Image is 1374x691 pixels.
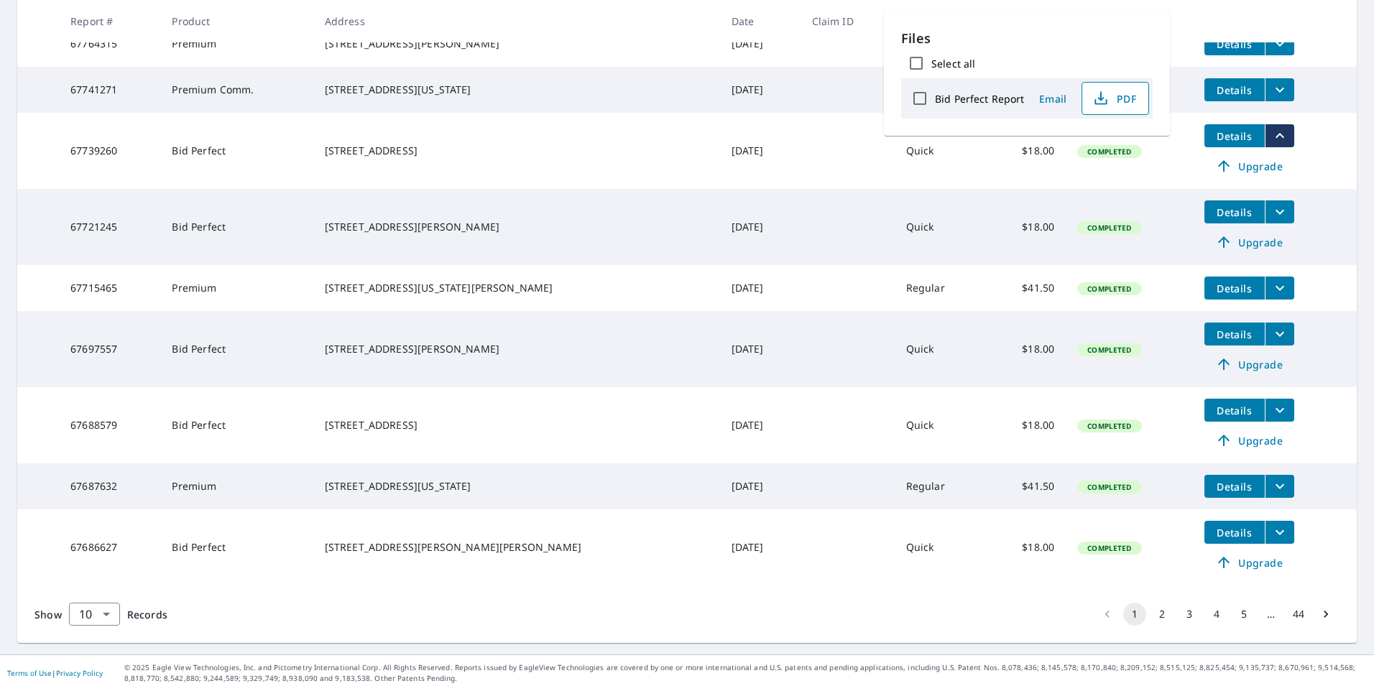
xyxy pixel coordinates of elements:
[325,144,709,158] div: [STREET_ADDRESS]
[1204,429,1294,452] a: Upgrade
[1265,78,1294,101] button: filesDropdownBtn-67741271
[895,113,986,189] td: Quick
[160,189,313,265] td: Bid Perfect
[1213,37,1256,51] span: Details
[720,311,801,387] td: [DATE]
[720,67,801,113] td: [DATE]
[1079,345,1140,355] span: Completed
[325,83,709,97] div: [STREET_ADDRESS][US_STATE]
[160,265,313,311] td: Premium
[1265,521,1294,544] button: filesDropdownBtn-67686627
[7,668,52,678] a: Terms of Use
[56,668,103,678] a: Privacy Policy
[160,387,313,463] td: Bid Perfect
[325,342,709,356] div: [STREET_ADDRESS][PERSON_NAME]
[1079,421,1140,431] span: Completed
[1213,356,1286,373] span: Upgrade
[1204,78,1265,101] button: detailsBtn-67741271
[69,603,120,626] div: Show 10 records
[1204,231,1294,254] a: Upgrade
[1204,399,1265,422] button: detailsBtn-67688579
[1079,543,1140,553] span: Completed
[1265,399,1294,422] button: filesDropdownBtn-67688579
[325,281,709,295] div: [STREET_ADDRESS][US_STATE][PERSON_NAME]
[1178,603,1201,626] button: Go to page 3
[160,67,313,113] td: Premium Comm.
[1232,603,1255,626] button: Go to page 5
[1265,124,1294,147] button: filesDropdownBtn-67739260
[1287,603,1310,626] button: Go to page 44
[720,21,801,67] td: [DATE]
[160,463,313,509] td: Premium
[127,608,167,621] span: Records
[1204,521,1265,544] button: detailsBtn-67686627
[1091,90,1137,107] span: PDF
[985,311,1066,387] td: $18.00
[124,662,1367,684] p: © 2025 Eagle View Technologies, Inc. and Pictometry International Corp. All Rights Reserved. Repo...
[160,21,313,67] td: Premium
[1265,32,1294,55] button: filesDropdownBtn-67764315
[985,113,1066,189] td: $18.00
[1151,603,1174,626] button: Go to page 2
[59,311,160,387] td: 67697557
[985,387,1066,463] td: $18.00
[1213,282,1256,295] span: Details
[7,669,103,677] p: |
[1079,482,1140,492] span: Completed
[325,37,709,51] div: [STREET_ADDRESS][PERSON_NAME]
[1204,475,1265,498] button: detailsBtn-67687632
[1082,82,1149,115] button: PDF
[895,509,986,585] td: Quick
[895,387,986,463] td: Quick
[985,463,1066,509] td: $41.50
[1213,526,1256,539] span: Details
[1204,551,1294,574] a: Upgrade
[59,509,160,585] td: 67686627
[1213,157,1286,175] span: Upgrade
[1265,200,1294,223] button: filesDropdownBtn-67721245
[160,509,313,585] td: Bid Perfect
[1204,154,1294,177] a: Upgrade
[1213,233,1286,251] span: Upgrade
[720,113,801,189] td: [DATE]
[931,57,975,70] label: Select all
[1265,277,1294,300] button: filesDropdownBtn-67715465
[160,311,313,387] td: Bid Perfect
[69,594,120,634] div: 10
[1213,480,1256,493] span: Details
[1204,323,1265,345] button: detailsBtn-67697557
[1204,277,1265,300] button: detailsBtn-67715465
[1204,32,1265,55] button: detailsBtn-67764315
[1036,92,1070,106] span: Email
[1213,328,1256,341] span: Details
[1204,200,1265,223] button: detailsBtn-67721245
[895,463,986,509] td: Regular
[720,265,801,311] td: [DATE]
[1079,147,1140,157] span: Completed
[1204,353,1294,376] a: Upgrade
[1079,284,1140,294] span: Completed
[720,387,801,463] td: [DATE]
[59,387,160,463] td: 67688579
[895,311,986,387] td: Quick
[720,463,801,509] td: [DATE]
[1205,603,1228,626] button: Go to page 4
[1265,475,1294,498] button: filesDropdownBtn-67687632
[901,29,1153,48] p: Files
[59,67,160,113] td: 67741271
[985,509,1066,585] td: $18.00
[1079,223,1140,233] span: Completed
[985,265,1066,311] td: $41.50
[325,479,709,493] div: [STREET_ADDRESS][US_STATE]
[1314,603,1337,626] button: Go to next page
[1094,603,1340,626] nav: pagination navigation
[325,540,709,555] div: [STREET_ADDRESS][PERSON_NAME][PERSON_NAME]
[720,189,801,265] td: [DATE]
[59,21,160,67] td: 67764315
[59,113,160,189] td: 67739260
[895,189,986,265] td: Quick
[1204,124,1265,147] button: detailsBtn-67739260
[1123,603,1146,626] button: page 1
[59,189,160,265] td: 67721245
[59,265,160,311] td: 67715465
